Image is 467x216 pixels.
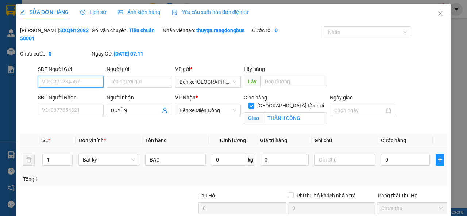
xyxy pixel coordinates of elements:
span: Bến xe Quảng Ngãi [180,76,236,87]
img: icon [172,10,178,15]
div: SĐT Người Gửi [38,65,104,73]
div: Trạng thái Thu Hộ [377,192,447,200]
input: Ghi Chú [314,154,375,166]
div: Chưa cước : [20,50,90,58]
b: 0 [275,27,278,33]
input: Giao tận nơi [263,112,327,124]
label: Ngày giao [330,95,353,101]
b: Tiêu chuẩn [129,27,155,33]
div: [PERSON_NAME]: [20,26,90,42]
div: SĐT Người Nhận [38,94,104,102]
span: Tên hàng [145,137,167,143]
th: Ghi chú [312,133,378,148]
span: SL [42,137,48,143]
b: [DATE] 07:11 [114,51,143,57]
span: picture [118,10,123,15]
span: clock-circle [80,10,85,15]
input: Dọc đường [260,76,327,87]
button: plus [436,154,444,166]
span: plus [436,157,444,163]
span: Đơn vị tính [78,137,106,143]
button: Close [430,4,451,24]
b: thuyqn.rangdongbus [196,27,244,33]
span: Giao hàng [244,95,267,101]
b: 0 [49,51,51,57]
div: Nhân viên tạo: [163,26,251,34]
span: Bất kỳ [83,154,135,165]
span: Cước hàng [381,137,406,143]
div: Tổng: 1 [23,175,181,183]
span: Yêu cầu xuất hóa đơn điện tử [172,9,249,15]
div: Cước rồi : [252,26,322,34]
div: VP gửi [175,65,241,73]
span: Thu Hộ [198,193,215,198]
span: SỬA ĐƠN HÀNG [20,9,69,15]
span: user-add [162,107,168,113]
span: Lịch sử [80,9,106,15]
span: Lấy hàng [244,66,265,72]
span: VP Nhận [175,95,196,101]
div: Người gửi [107,65,172,73]
div: Ngày GD: [92,50,162,58]
span: [GEOGRAPHIC_DATA] tận nơi [254,102,327,110]
input: VD: Bàn, Ghế [145,154,206,166]
span: close [437,11,443,16]
button: delete [23,154,35,166]
span: Ảnh kiện hàng [118,9,160,15]
div: Người nhận [107,94,172,102]
span: kg [247,154,254,166]
input: Ngày giao [334,106,385,114]
span: Lấy [244,76,260,87]
span: Bến xe Miền Đông [180,105,236,116]
span: Định lượng [220,137,246,143]
span: Giá trị hàng [260,137,287,143]
span: edit [20,10,25,15]
span: Chưa thu [381,203,443,214]
div: Gói vận chuyển: [92,26,162,34]
span: Giao [244,112,263,124]
span: Phí thu hộ khách nhận trả [294,192,359,200]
